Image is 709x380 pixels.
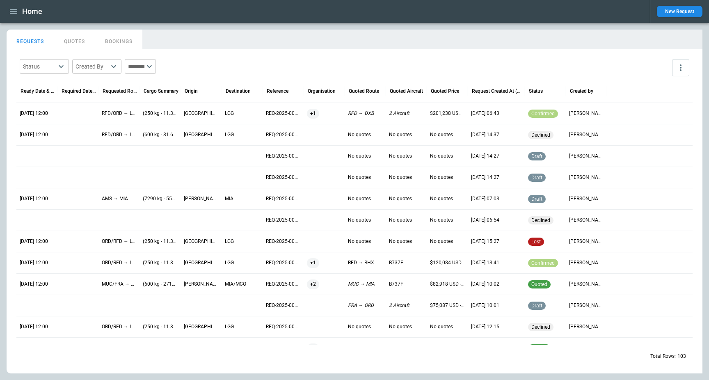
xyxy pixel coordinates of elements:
p: Evert van de Beekstraat 202, 1118 CP Schiphol, Netherlands [184,195,218,202]
p: 2 Aircraft [389,110,409,117]
p: B737F [389,281,403,288]
p: 17/09/2025 07:03 [471,195,499,202]
p: No quotes [430,131,453,138]
div: Created by [570,88,593,94]
p: REQ-2025-000127 [266,259,300,266]
p: REQ-2025-000133 [266,153,300,160]
p: ORD/RFD → LGG [102,259,136,266]
p: 103 [677,353,686,360]
p: $201,238 USD - $222,175 USD [430,110,464,117]
p: Simon Watson [569,110,604,117]
p: No quotes [389,153,412,160]
p: 10/09/2025 12:00 [20,281,48,288]
p: AMS → MIA [102,195,128,202]
div: No a/c availability [528,323,553,331]
p: (600 kg - 31.69 ft³) Automotive [143,131,177,138]
span: lost [530,239,542,245]
p: No quotes [348,153,371,160]
p: 05/09/2025 12:00 [20,238,48,245]
p: Chicago airport [184,131,218,138]
p: No quotes [389,323,412,330]
button: QUOTES [54,30,95,49]
p: REQ-2025-000128 [266,238,300,245]
p: 2 Aircraft [389,302,409,309]
p: 05/09/2025 12:00 [20,110,48,117]
p: B737F [389,259,403,266]
p: Chicago airport [184,259,218,266]
p: (250 kg - 11.3 ft³) Automotive [143,238,177,245]
p: RFD/ORD → LGG [102,110,136,117]
button: New Request [657,6,702,17]
h1: Home [22,7,42,16]
p: No quotes [389,217,412,224]
p: 10/09/2025 12:00 [20,195,48,202]
p: Chicago airport [184,238,218,245]
p: 05/09/2025 12:00 [20,131,48,138]
p: MIA/MCO [225,281,246,288]
div: Quoted Price [431,88,459,94]
p: No quotes [389,174,412,181]
p: Myles Cummins [569,281,604,288]
p: REQ-2025-000131 [266,195,300,202]
span: draft [530,175,544,181]
p: 18/09/2025 14:37 [471,131,499,138]
p: Simon Watson [569,217,604,224]
p: ORD/RFD → LGG [102,238,136,245]
p: No quotes [430,217,453,224]
p: Myles Cummins [569,153,604,160]
span: declined [530,217,552,223]
span: confirmed [530,111,556,117]
div: Status [23,62,56,71]
p: No quotes [430,238,453,245]
div: Required Date & Time (UTC) [62,88,96,94]
p: No quotes [389,238,412,245]
p: 18/09/2025 14:27 [471,153,499,160]
p: (250 kg - 11.3 ft³) Automotive [143,259,177,266]
p: 15/09/2025 12:15 [471,323,499,330]
div: Request Created At (UTC) [472,88,523,94]
p: No quotes [348,195,371,202]
p: No quotes [348,174,371,181]
p: REQ-2025-000130 [266,217,300,224]
p: $120,084 USD [430,259,462,266]
p: LGG [225,238,234,245]
p: Simon Watson [569,238,604,245]
p: No quotes [348,131,371,138]
p: (250 kg - 11.3 ft³) Automotive [143,323,177,330]
span: draft [530,303,544,309]
button: more [672,59,689,76]
div: Reference [267,88,288,94]
p: No quotes [348,217,371,224]
span: confirmed [530,260,556,266]
p: No quotes [430,195,453,202]
p: (250 kg - 11.3 ft³) Automotive [143,110,177,117]
p: 17/09/2025 06:43 [471,110,499,117]
p: Chicago airport [184,110,218,117]
p: RFD → BHX [348,259,374,266]
p: No quotes [430,153,453,160]
div: Status [529,88,543,94]
span: declined [530,324,552,330]
span: draft [530,153,544,159]
p: No quotes [348,323,371,330]
p: 16/09/2025 10:01 [471,302,499,309]
p: LGG [225,110,234,117]
span: +1 [307,103,319,124]
p: 05/09/2025 12:00 [20,323,48,330]
p: Myles Cummins [569,131,604,138]
p: No quotes [389,195,412,202]
p: No quotes [430,323,453,330]
p: No quotes [389,131,412,138]
p: 18/09/2025 14:27 [471,174,499,181]
p: 17/09/2025 06:54 [471,217,499,224]
p: ORD/RFD → LGG [102,323,136,330]
p: $82,918 USD - $150,132 USD [430,281,464,288]
p: 16/09/2025 15:27 [471,238,499,245]
p: MIA [225,195,233,202]
p: (7290 kg - 551.92 ft³) Machinery & Industrial Equipment [143,195,177,202]
p: Myles Cummins [569,302,604,309]
p: REQ-2025-000124 [266,323,300,330]
p: MUC/FRA → MIA/MCO [102,281,136,288]
p: Total Rows: [650,353,676,360]
div: Destination [226,88,251,94]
